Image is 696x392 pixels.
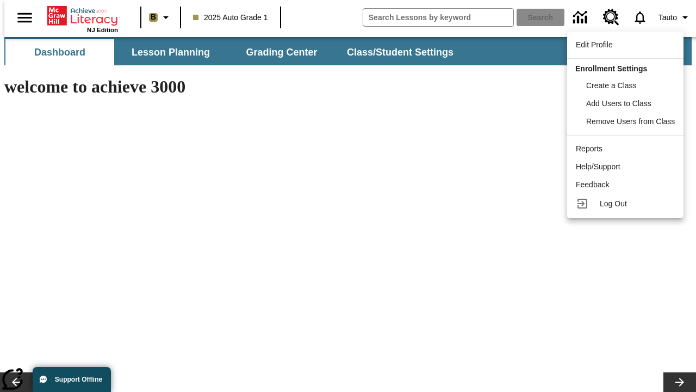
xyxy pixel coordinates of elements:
[576,144,602,153] span: Reports
[576,180,609,189] span: Feedback
[586,99,651,108] span: Add Users to Class
[576,162,620,171] span: Help/Support
[600,199,627,208] span: Log Out
[586,117,675,126] span: Remove Users from Class
[575,64,647,73] span: Enrollment Settings
[576,40,613,49] span: Edit Profile
[586,81,637,90] span: Create a Class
